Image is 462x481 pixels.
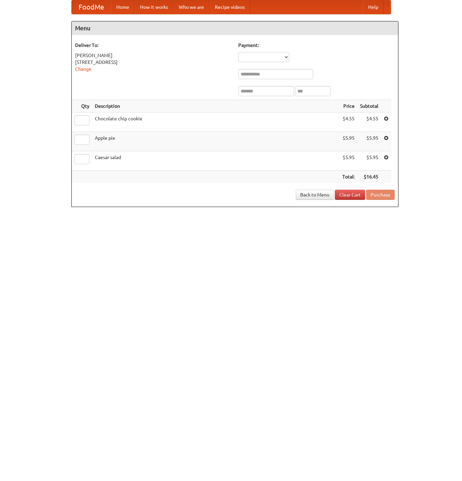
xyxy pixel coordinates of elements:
[340,132,357,151] td: $5.95
[366,190,395,200] button: Purchase
[75,59,232,66] div: [STREET_ADDRESS]
[340,113,357,132] td: $4.55
[111,0,135,14] a: Home
[357,171,381,183] th: $16.45
[72,100,92,113] th: Qty
[75,42,232,49] h5: Deliver To:
[238,42,395,49] h5: Payment:
[173,0,209,14] a: Who we are
[92,113,340,132] td: Chocolate chip cookie
[357,113,381,132] td: $4.55
[357,100,381,113] th: Subtotal
[75,66,91,72] a: Change
[296,190,334,200] a: Back to Menu
[357,132,381,151] td: $5.95
[92,132,340,151] td: Apple pie
[92,100,340,113] th: Description
[135,0,173,14] a: How it works
[92,151,340,171] td: Caesar salad
[363,0,384,14] a: Help
[209,0,250,14] a: Recipe videos
[340,100,357,113] th: Price
[340,151,357,171] td: $5.95
[335,190,365,200] a: Clear Cart
[340,171,357,183] th: Total:
[72,21,398,35] h4: Menu
[72,0,111,14] a: FoodMe
[75,52,232,59] div: [PERSON_NAME]
[357,151,381,171] td: $5.95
